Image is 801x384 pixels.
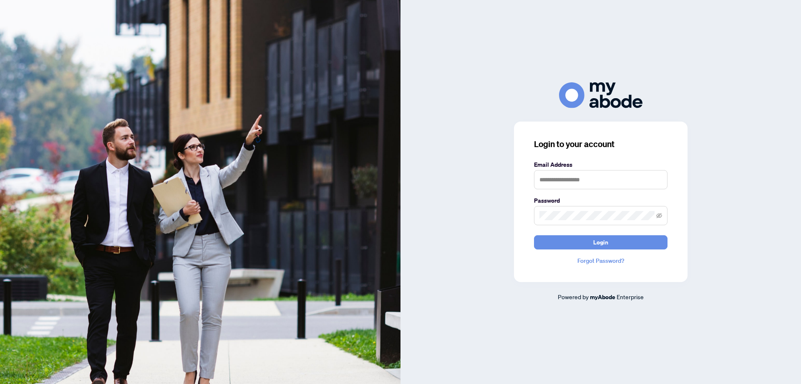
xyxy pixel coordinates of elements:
[534,138,667,150] h3: Login to your account
[534,196,667,205] label: Password
[559,82,642,108] img: ma-logo
[534,160,667,169] label: Email Address
[617,293,644,300] span: Enterprise
[534,235,667,249] button: Login
[656,213,662,219] span: eye-invisible
[590,292,615,302] a: myAbode
[534,256,667,265] a: Forgot Password?
[593,236,608,249] span: Login
[558,293,589,300] span: Powered by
